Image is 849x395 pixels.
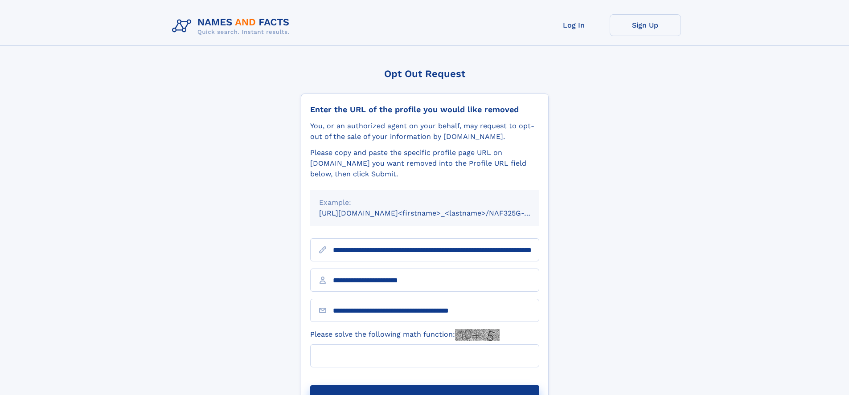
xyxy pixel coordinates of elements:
img: Logo Names and Facts [168,14,297,38]
small: [URL][DOMAIN_NAME]<firstname>_<lastname>/NAF325G-xxxxxxxx [319,209,556,217]
div: Example: [319,197,530,208]
div: Opt Out Request [301,68,549,79]
div: You, or an authorized agent on your behalf, may request to opt-out of the sale of your informatio... [310,121,539,142]
a: Log In [538,14,610,36]
div: Enter the URL of the profile you would like removed [310,105,539,114]
label: Please solve the following math function: [310,329,500,341]
div: Please copy and paste the specific profile page URL on [DOMAIN_NAME] you want removed into the Pr... [310,147,539,179]
a: Sign Up [610,14,681,36]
